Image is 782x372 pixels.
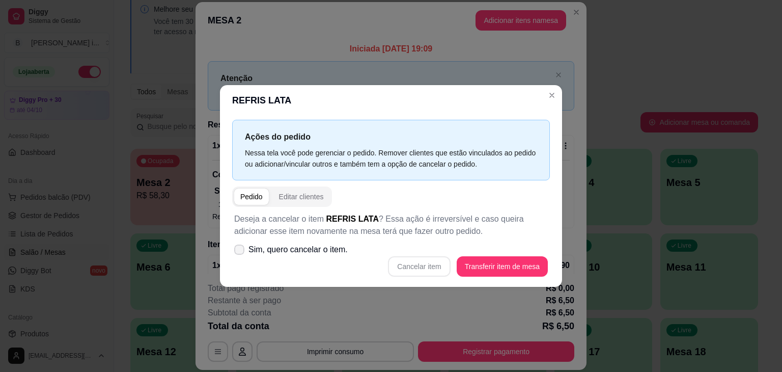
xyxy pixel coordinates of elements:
div: Editar clientes [279,192,324,202]
div: Nessa tela você pode gerenciar o pedido. Remover clientes que estão vinculados ao pedido ou adici... [245,147,537,170]
button: Close [544,87,560,103]
span: Sim, quero cancelar o item. [248,244,348,256]
span: REFRIS LATA [326,215,379,223]
button: Transferir item de mesa [457,256,548,277]
p: Ações do pedido [245,130,537,143]
div: Pedido [240,192,263,202]
p: Deseja a cancelar o item ? Essa ação é irreversível e caso queira adicionar esse item novamente n... [234,213,548,237]
header: REFRIS LATA [220,85,562,116]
